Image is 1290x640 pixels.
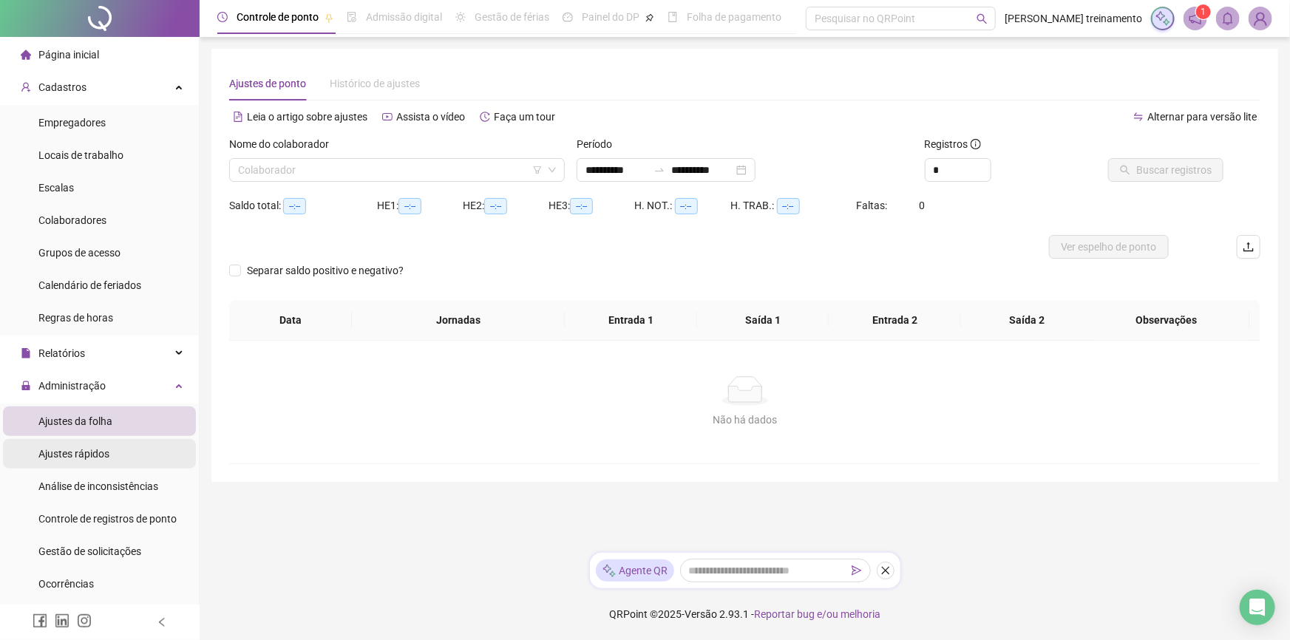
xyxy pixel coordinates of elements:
span: Histórico de ajustes [330,78,420,89]
img: sparkle-icon.fc2bf0ac1784a2077858766a79e2daf3.svg [602,563,617,579]
span: Observações [1094,312,1238,328]
span: to [654,164,665,176]
span: left [157,617,167,627]
span: 1 [1201,7,1206,17]
label: Nome do colaborador [229,136,339,152]
span: Cadastros [38,81,86,93]
span: file-text [233,112,243,122]
sup: 1 [1196,4,1211,19]
span: Separar saldo positivo e negativo? [241,262,410,279]
th: Observações [1082,300,1250,341]
span: --:-- [675,198,698,214]
span: Controle de registros de ponto [38,513,177,525]
span: Calendário de feriados [38,279,141,291]
div: HE 3: [549,197,634,214]
span: Colaboradores [38,214,106,226]
button: Buscar registros [1108,158,1223,182]
span: file [21,348,31,358]
button: Ver espelho de ponto [1049,235,1169,259]
span: search [977,13,988,24]
div: Agente QR [596,559,674,582]
span: Controle de ponto [237,11,319,23]
span: --:-- [570,198,593,214]
th: Entrada 2 [829,300,961,341]
span: [PERSON_NAME] treinamento [1005,10,1142,27]
img: sparkle-icon.fc2bf0ac1784a2077858766a79e2daf3.svg [1155,10,1171,27]
span: Assista o vídeo [396,111,465,123]
span: Ocorrências [38,578,94,590]
span: Versão [685,608,717,620]
span: Faça um tour [494,111,555,123]
span: instagram [77,613,92,628]
span: upload [1243,241,1255,253]
span: book [668,12,678,22]
th: Saída 2 [961,300,1093,341]
div: H. TRAB.: [731,197,857,214]
div: HE 2: [463,197,549,214]
span: sun [455,12,466,22]
th: Jornadas [352,300,565,341]
span: pushpin [325,13,333,22]
span: --:-- [484,198,507,214]
th: Saída 1 [697,300,829,341]
span: --:-- [283,198,306,214]
span: Folha de pagamento [687,11,781,23]
span: swap-right [654,164,665,176]
span: Administração [38,380,106,392]
div: Saldo total: [229,197,377,214]
span: history [480,112,490,122]
span: Escalas [38,182,74,194]
span: info-circle [971,139,981,149]
div: HE 1: [377,197,463,214]
span: Análise de inconsistências [38,480,158,492]
span: Leia o artigo sobre ajustes [247,111,367,123]
span: --:-- [777,198,800,214]
th: Data [229,300,352,341]
span: linkedin [55,613,69,628]
span: Ajustes rápidos [38,448,109,460]
span: Ajustes de ponto [229,78,306,89]
span: Empregadores [38,117,106,129]
span: filter [533,166,542,174]
footer: QRPoint © 2025 - 2.93.1 - [200,588,1290,640]
img: 85833 [1249,7,1272,30]
span: Admissão digital [366,11,442,23]
span: Grupos de acesso [38,247,120,259]
span: Relatórios [38,347,85,359]
span: Página inicial [38,49,99,61]
span: dashboard [563,12,573,22]
div: Open Intercom Messenger [1240,590,1275,625]
span: swap [1133,112,1144,122]
div: Não há dados [247,412,1243,428]
span: Faltas: [857,200,890,211]
span: Painel do DP [582,11,639,23]
span: down [548,166,557,174]
span: youtube [382,112,393,122]
span: Alternar para versão lite [1147,111,1257,123]
span: home [21,50,31,60]
span: Regras de horas [38,312,113,324]
span: Reportar bug e/ou melhoria [754,608,880,620]
span: --:-- [398,198,421,214]
span: Registros [925,136,981,152]
label: Período [577,136,622,152]
span: pushpin [645,13,654,22]
span: send [852,565,862,576]
span: Gestão de férias [475,11,549,23]
span: Locais de trabalho [38,149,123,161]
th: Entrada 1 [565,300,697,341]
div: H. NOT.: [635,197,731,214]
span: Ajustes da folha [38,415,112,427]
span: bell [1221,12,1235,25]
span: user-add [21,82,31,92]
span: file-done [347,12,357,22]
span: Gestão de solicitações [38,545,141,557]
span: 0 [920,200,926,211]
span: close [880,565,891,576]
span: facebook [33,613,47,628]
span: clock-circle [217,12,228,22]
span: lock [21,381,31,391]
span: notification [1189,12,1202,25]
